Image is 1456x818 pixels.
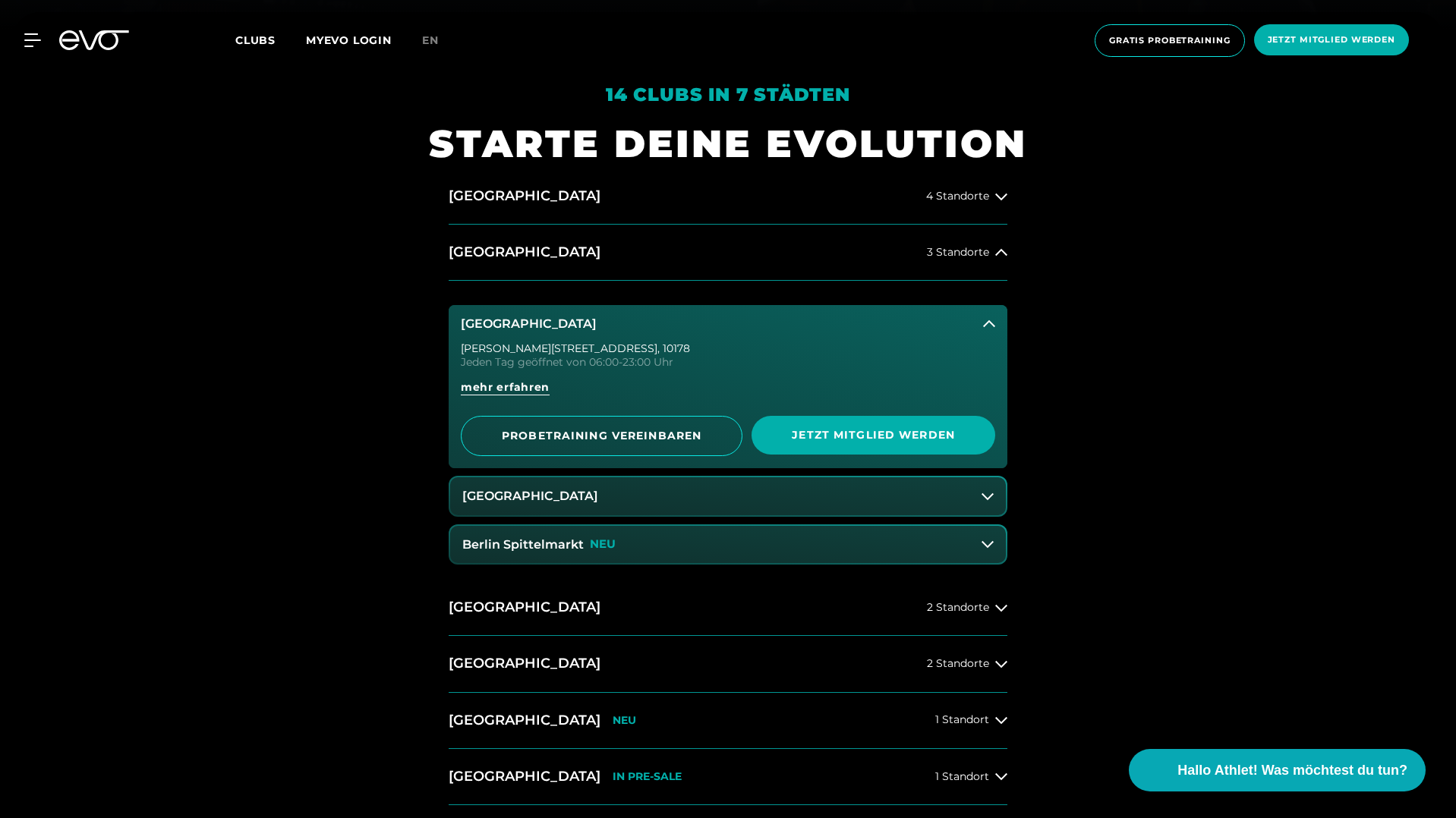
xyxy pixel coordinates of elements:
span: Hallo Athlet! Was möchtest du tun? [1177,760,1407,781]
h3: [GEOGRAPHIC_DATA] [462,489,598,503]
a: PROBETRAINING VEREINBAREN [461,416,742,456]
button: [GEOGRAPHIC_DATA]IN PRE-SALE1 Standort [449,749,1007,805]
button: [GEOGRAPHIC_DATA] [449,305,1007,343]
button: Hallo Athlet! Was möchtest du tun? [1129,749,1426,791]
button: [GEOGRAPHIC_DATA] [450,477,1006,515]
a: en [422,32,457,49]
span: 1 Standort [935,714,989,725]
a: Clubs [235,33,306,47]
h2: [GEOGRAPHIC_DATA] [449,654,600,673]
button: [GEOGRAPHIC_DATA]NEU1 Standort [449,693,1007,749]
span: mehr erfahren [461,379,550,395]
h3: Berlin Spittelmarkt [462,538,584,552]
p: NEU [590,538,616,551]
button: [GEOGRAPHIC_DATA]2 Standorte [449,580,1007,636]
button: [GEOGRAPHIC_DATA]4 Standorte [449,168,1007,225]
span: Clubs [235,33,276,47]
div: [PERSON_NAME][STREET_ADDRESS] , 10178 [461,343,995,354]
h2: [GEOGRAPHIC_DATA] [449,243,600,262]
a: Jetzt Mitglied werden [1250,24,1413,57]
a: Jetzt Mitglied werden [752,416,995,456]
p: IN PRE-SALE [613,770,682,783]
button: [GEOGRAPHIC_DATA]2 Standorte [449,636,1007,692]
span: 2 Standorte [927,658,989,669]
span: 1 Standort [935,771,989,782]
h2: [GEOGRAPHIC_DATA] [449,711,600,730]
span: PROBETRAINING VEREINBAREN [498,428,705,444]
span: en [422,33,439,47]
span: 2 Standorte [927,602,989,613]
h2: [GEOGRAPHIC_DATA] [449,767,600,786]
h2: [GEOGRAPHIC_DATA] [449,187,600,206]
span: 4 Standorte [926,190,989,202]
a: MYEVO LOGIN [306,33,392,47]
em: 14 Clubs in 7 Städten [606,83,850,105]
a: mehr erfahren [461,379,995,407]
button: Berlin SpittelmarktNEU [450,526,1006,564]
span: Jetzt Mitglied werden [788,427,959,443]
span: Jetzt Mitglied werden [1268,33,1395,46]
span: Gratis Probetraining [1109,34,1231,47]
button: [GEOGRAPHIC_DATA]3 Standorte [449,225,1007,281]
p: NEU [613,714,636,727]
a: Gratis Probetraining [1090,24,1250,57]
h2: [GEOGRAPHIC_DATA] [449,598,600,617]
h1: STARTE DEINE EVOLUTION [429,119,1027,168]
div: Jeden Tag geöffnet von 06:00-23:00 Uhr [461,357,995,367]
span: 3 Standorte [927,247,989,258]
h3: [GEOGRAPHIC_DATA] [461,317,597,331]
